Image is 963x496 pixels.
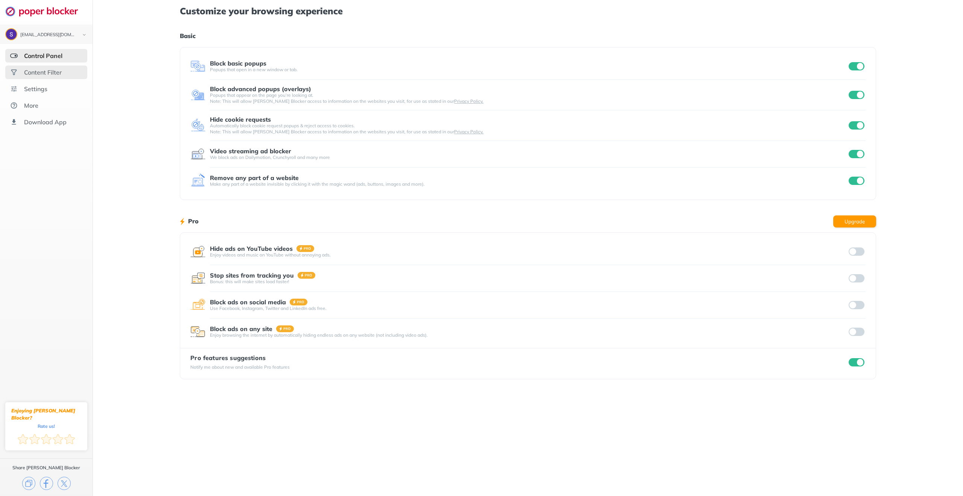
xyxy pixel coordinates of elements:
[20,32,76,38] div: smokeaholic512@gmail.com
[210,148,291,154] div: Video streaming ad blocker
[190,147,205,162] img: feature icon
[190,271,205,286] img: feature icon
[190,364,290,370] div: Notify me about new and available Pro features
[10,102,18,109] img: about.svg
[190,173,205,188] img: feature icon
[210,154,847,160] div: We block ads on Dailymotion, Crunchyroll and many more
[210,174,299,181] div: Remove any part of a website
[24,52,62,60] div: Control Panel
[210,245,293,252] div: Hide ads on YouTube videos
[210,123,847,135] div: Automatically block cookie request popups & reject access to cookies. Note: This will allow [PERS...
[10,118,18,126] img: download-app.svg
[210,272,294,279] div: Stop sites from tracking you
[24,118,67,126] div: Download App
[190,244,205,259] img: feature icon
[180,217,185,226] img: lighting bolt
[190,87,205,102] img: feature icon
[210,181,847,187] div: Make any part of a website invisible by clicking it with the magic wand (ads, buttons, images and...
[80,31,89,39] img: chevron-bottom-black.svg
[210,325,272,332] div: Block ads on any site
[24,85,47,93] div: Settings
[210,116,271,123] div: Hide cookie requests
[24,69,62,76] div: Content Filter
[190,324,205,339] img: feature icon
[6,29,17,40] img: ACg8ocKJsXsi19PwlJU6v5y1dwj507v42uMiwTXHm4_5IGVfxjURRw=s96-c
[188,216,199,226] h1: Pro
[210,332,847,338] div: Enjoy browsing the internet by automatically hiding endless ads on any website (not including vid...
[210,279,847,285] div: Bonus: this will make sites load faster!
[190,354,290,361] div: Pro features suggestions
[58,477,71,490] img: x.svg
[12,465,80,471] div: Share [PERSON_NAME] Blocker
[298,272,316,279] img: pro-badge.svg
[180,31,876,41] h1: Basic
[190,59,205,74] img: feature icon
[180,6,876,16] h1: Customize your browsing experience
[22,477,35,490] img: copy.svg
[210,299,286,305] div: Block ads on social media
[210,85,311,92] div: Block advanced popups (overlays)
[24,102,38,109] div: More
[190,118,205,133] img: feature icon
[38,424,55,428] div: Rate us!
[210,60,266,67] div: Block basic popups
[833,215,876,227] button: Upgrade
[290,299,308,305] img: pro-badge.svg
[210,252,847,258] div: Enjoy videos and music on YouTube without annoying ads.
[454,98,483,104] a: Privacy Policy.
[10,69,18,76] img: social.svg
[40,477,53,490] img: facebook.svg
[210,92,847,104] div: Popups that appear on the page you’re looking at. Note: This will allow [PERSON_NAME] Blocker acc...
[296,245,314,252] img: pro-badge.svg
[210,305,847,311] div: Use Facebook, Instagram, Twitter and LinkedIn ads free.
[10,85,18,93] img: settings.svg
[5,6,86,17] img: logo-webpage.svg
[276,325,294,332] img: pro-badge.svg
[210,67,847,73] div: Popups that open in a new window or tab.
[11,407,81,421] div: Enjoying [PERSON_NAME] Blocker?
[190,298,205,313] img: feature icon
[10,52,18,60] img: features-selected.svg
[454,129,483,134] a: Privacy Policy.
